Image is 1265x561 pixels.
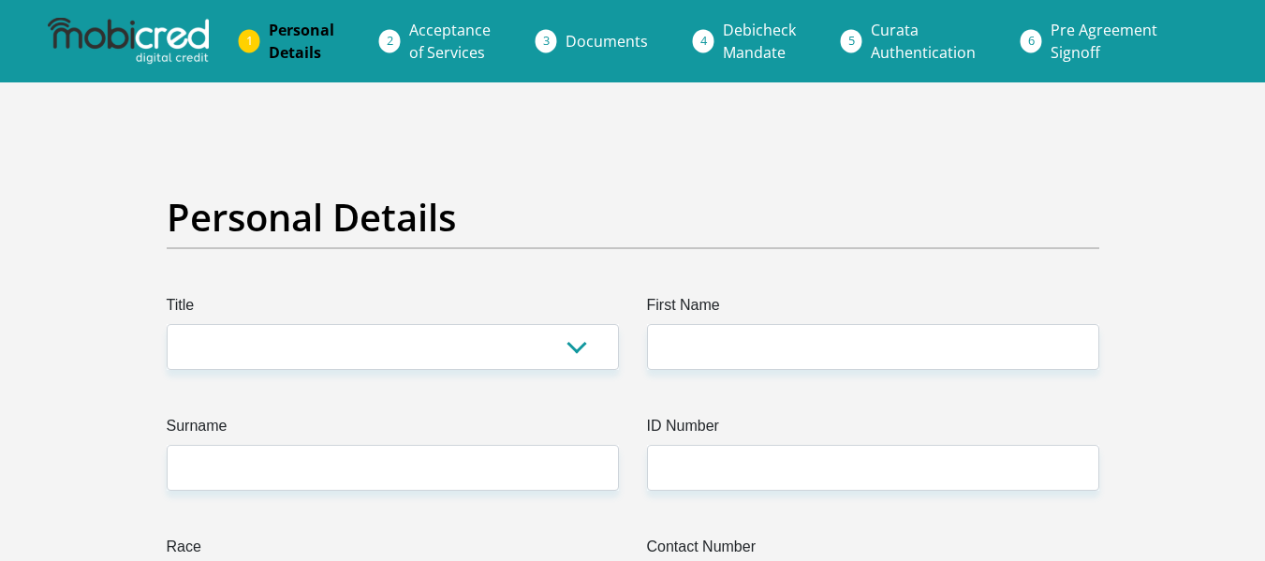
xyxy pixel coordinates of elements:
input: ID Number [647,445,1099,491]
span: Debicheck Mandate [723,20,796,63]
span: Personal Details [269,20,334,63]
span: Documents [566,31,648,52]
label: ID Number [647,415,1099,445]
a: PersonalDetails [254,11,349,71]
input: First Name [647,324,1099,370]
label: Title [167,294,619,324]
span: Curata Authentication [871,20,976,63]
a: DebicheckMandate [708,11,811,71]
label: Surname [167,415,619,445]
a: CurataAuthentication [856,11,991,71]
span: Acceptance of Services [409,20,491,63]
h2: Personal Details [167,195,1099,240]
img: mobicred logo [48,18,209,65]
span: Pre Agreement Signoff [1051,20,1157,63]
a: Pre AgreementSignoff [1036,11,1172,71]
a: Documents [551,22,663,60]
label: First Name [647,294,1099,324]
input: Surname [167,445,619,491]
a: Acceptanceof Services [394,11,506,71]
